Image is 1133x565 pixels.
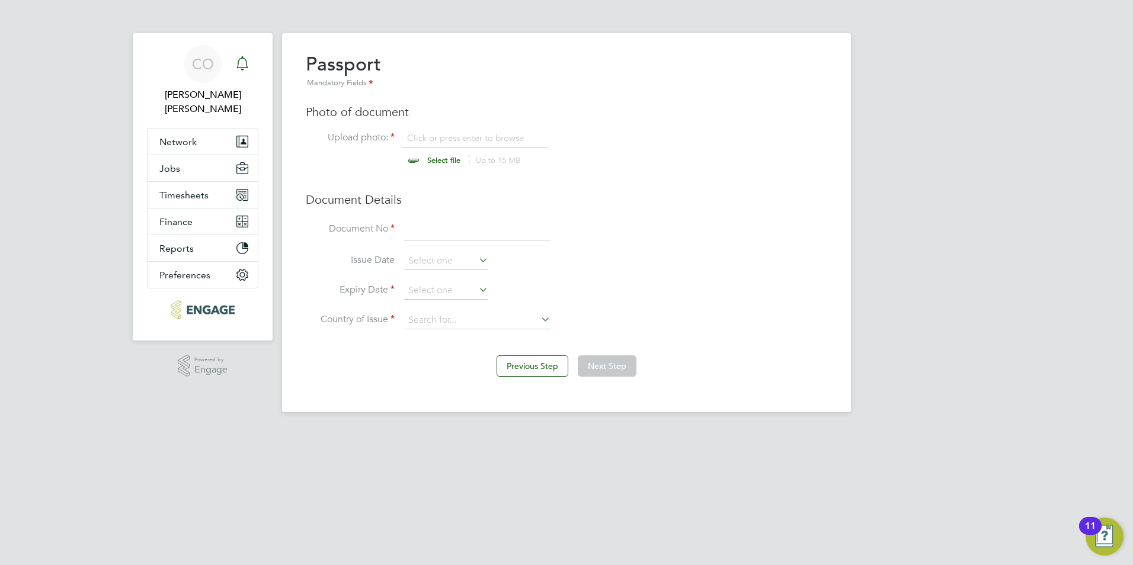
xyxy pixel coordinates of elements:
button: Preferences [148,262,258,288]
button: Finance [148,208,258,235]
button: Network [148,129,258,155]
nav: Main navigation [133,33,273,341]
label: Issue Date [306,254,395,267]
span: Preferences [159,269,210,281]
label: Expiry Date [306,284,395,296]
button: Timesheets [148,182,258,208]
label: Country of Issue [306,313,395,326]
span: Powered by [194,355,228,365]
span: Engage [194,365,228,375]
span: Connor O'sullivan [147,88,258,116]
input: Select one [404,252,488,270]
label: Upload photo: [306,131,395,144]
h3: Document Details [306,192,827,207]
button: Reports [148,235,258,261]
img: carbonrecruitment-logo-retina.png [171,300,234,319]
input: Select one [404,282,488,300]
button: Open Resource Center, 11 new notifications [1086,518,1124,556]
button: Previous Step [497,355,568,377]
h3: Photo of document [306,104,827,120]
div: Mandatory Fields [306,77,381,90]
button: Jobs [148,155,258,181]
span: Network [159,136,197,147]
span: CO [192,56,214,72]
a: Go to home page [147,300,258,319]
a: CO[PERSON_NAME] [PERSON_NAME] [147,45,258,116]
label: Document No [306,223,395,235]
button: Next Step [578,355,636,377]
span: Reports [159,243,194,254]
span: Finance [159,216,193,227]
a: Powered byEngage [178,355,228,377]
div: 11 [1085,526,1096,541]
h2: Passport [306,52,381,90]
input: Search for... [404,312,551,329]
span: Timesheets [159,190,209,201]
span: Jobs [159,163,180,174]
